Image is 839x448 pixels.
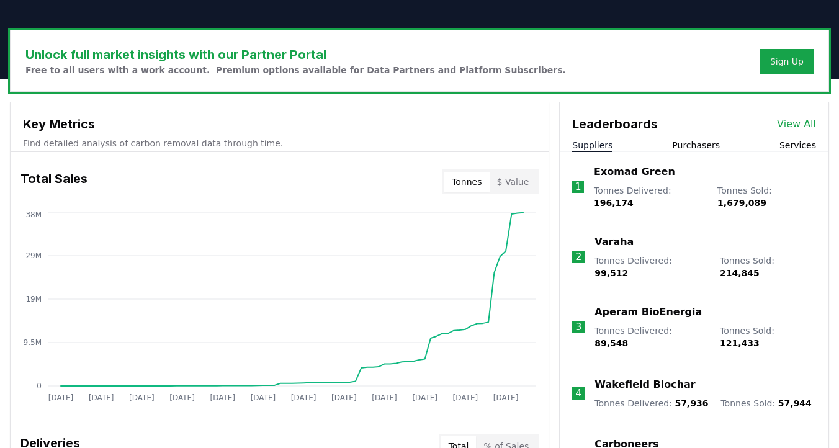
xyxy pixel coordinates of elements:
tspan: 0 [37,382,42,390]
tspan: 19M [25,295,42,303]
a: Varaha [594,235,634,249]
tspan: [DATE] [89,393,114,402]
p: Tonnes Sold : [720,325,816,349]
p: 1 [575,179,581,194]
tspan: 38M [25,210,42,219]
h3: Leaderboards [572,115,658,133]
p: Tonnes Delivered : [594,397,708,410]
span: 121,433 [720,338,760,348]
button: Tonnes [444,172,489,192]
p: Tonnes Delivered : [594,184,705,209]
span: 57,936 [675,398,708,408]
tspan: [DATE] [412,393,437,402]
tspan: [DATE] [372,393,397,402]
tspan: 29M [25,251,42,260]
span: 196,174 [594,198,634,208]
a: Aperam BioEnergia [594,305,702,320]
p: 4 [575,386,581,401]
p: Tonnes Sold : [717,184,816,209]
h3: Total Sales [20,169,87,194]
tspan: [DATE] [291,393,316,402]
tspan: [DATE] [129,393,155,402]
span: 89,548 [594,338,628,348]
tspan: [DATE] [48,393,74,402]
span: 99,512 [594,268,628,278]
p: Find detailed analysis of carbon removal data through time. [23,137,536,150]
tspan: 9.5M [24,338,42,347]
span: 57,944 [778,398,812,408]
tspan: [DATE] [210,393,235,402]
p: Tonnes Sold : [720,254,816,279]
a: Exomad Green [594,164,675,179]
button: $ Value [490,172,537,192]
p: 2 [575,249,581,264]
button: Sign Up [760,49,814,74]
button: Suppliers [572,139,612,151]
p: Free to all users with a work account. Premium options available for Data Partners and Platform S... [25,64,566,76]
tspan: [DATE] [169,393,195,402]
p: Tonnes Delivered : [594,254,707,279]
p: Tonnes Sold : [720,397,811,410]
tspan: [DATE] [453,393,478,402]
a: Sign Up [770,55,804,68]
button: Purchasers [672,139,720,151]
a: Wakefield Biochar [594,377,695,392]
p: Tonnes Delivered : [594,325,707,349]
span: 214,845 [720,268,760,278]
h3: Key Metrics [23,115,536,133]
tspan: [DATE] [331,393,357,402]
p: 3 [575,320,581,334]
span: 1,679,089 [717,198,766,208]
button: Services [779,139,816,151]
tspan: [DATE] [251,393,276,402]
h3: Unlock full market insights with our Partner Portal [25,45,566,64]
a: View All [777,117,816,132]
tspan: [DATE] [493,393,519,402]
